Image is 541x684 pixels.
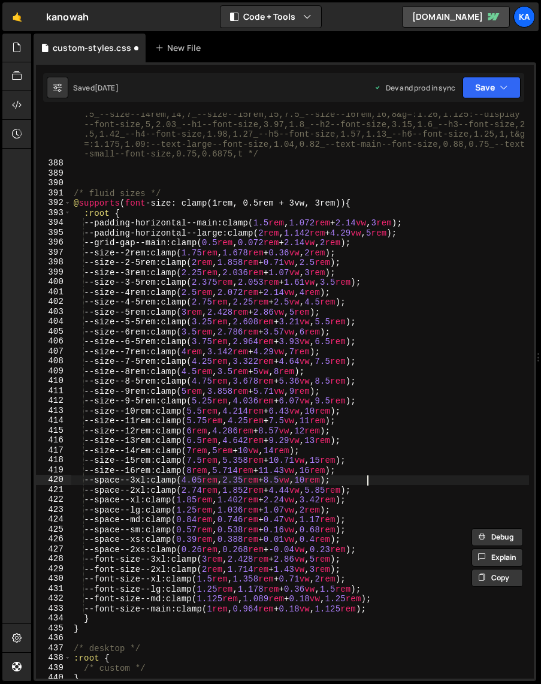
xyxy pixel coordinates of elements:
[36,327,71,337] div: 405
[46,10,89,24] div: kanowah
[36,475,71,485] div: 420
[36,445,71,456] div: 417
[36,277,71,287] div: 400
[36,514,71,525] div: 424
[402,6,510,28] a: [DOMAIN_NAME]
[36,415,71,426] div: 414
[36,663,71,673] div: 439
[36,633,71,643] div: 436
[36,534,71,544] div: 426
[36,623,71,634] div: 435
[36,406,71,416] div: 413
[36,386,71,396] div: 411
[472,528,523,546] button: Debug
[36,198,71,208] div: 392
[95,83,119,93] div: [DATE]
[36,208,71,218] div: 393
[36,465,71,475] div: 419
[36,376,71,386] div: 410
[2,2,32,31] a: 🤙
[36,287,71,297] div: 401
[36,178,71,188] div: 390
[36,336,71,346] div: 406
[36,356,71,366] div: 408
[36,297,71,307] div: 402
[36,485,71,495] div: 421
[36,554,71,564] div: 428
[36,604,71,614] div: 433
[374,83,455,93] div: Dev and prod in sync
[36,673,71,683] div: 440
[36,188,71,198] div: 391
[36,574,71,584] div: 430
[73,83,119,93] div: Saved
[36,564,71,574] div: 429
[36,396,71,406] div: 412
[36,366,71,376] div: 409
[36,613,71,623] div: 434
[472,549,523,567] button: Explain
[36,495,71,505] div: 422
[36,158,71,168] div: 388
[36,237,71,248] div: 396
[36,317,71,327] div: 404
[36,257,71,267] div: 398
[36,346,71,357] div: 407
[53,42,131,54] div: custom-styles.css
[36,643,71,653] div: 437
[36,584,71,594] div: 431
[36,435,71,445] div: 416
[472,569,523,587] button: Copy
[36,653,71,663] div: 438
[36,593,71,604] div: 432
[36,544,71,555] div: 427
[36,525,71,535] div: 425
[36,455,71,465] div: 418
[513,6,535,28] a: Ka
[155,42,205,54] div: New File
[36,228,71,238] div: 395
[463,77,521,98] button: Save
[36,307,71,317] div: 403
[36,248,71,258] div: 397
[36,218,71,228] div: 394
[36,505,71,515] div: 423
[36,267,71,278] div: 399
[36,426,71,436] div: 415
[36,168,71,179] div: 389
[220,6,321,28] button: Code + Tools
